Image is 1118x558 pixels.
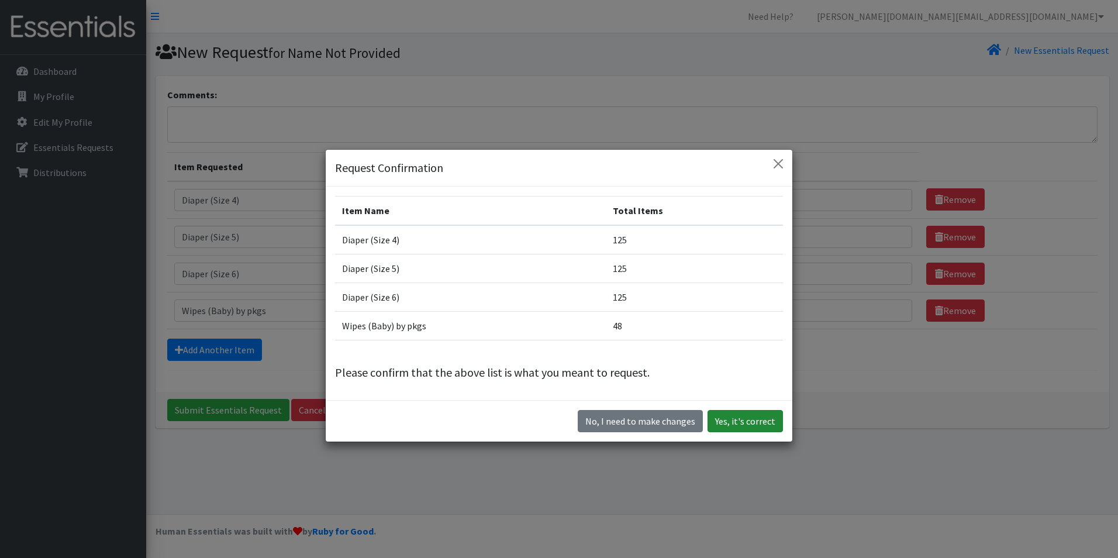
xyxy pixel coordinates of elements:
[335,196,606,225] th: Item Name
[769,154,788,173] button: Close
[335,254,606,283] td: Diaper (Size 5)
[335,311,606,340] td: Wipes (Baby) by pkgs
[708,410,783,432] button: Yes, it's correct
[606,225,783,254] td: 125
[606,311,783,340] td: 48
[335,225,606,254] td: Diaper (Size 4)
[606,196,783,225] th: Total Items
[335,364,783,381] p: Please confirm that the above list is what you meant to request.
[335,283,606,311] td: Diaper (Size 6)
[335,159,443,177] h5: Request Confirmation
[606,254,783,283] td: 125
[578,410,703,432] button: No I need to make changes
[606,283,783,311] td: 125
